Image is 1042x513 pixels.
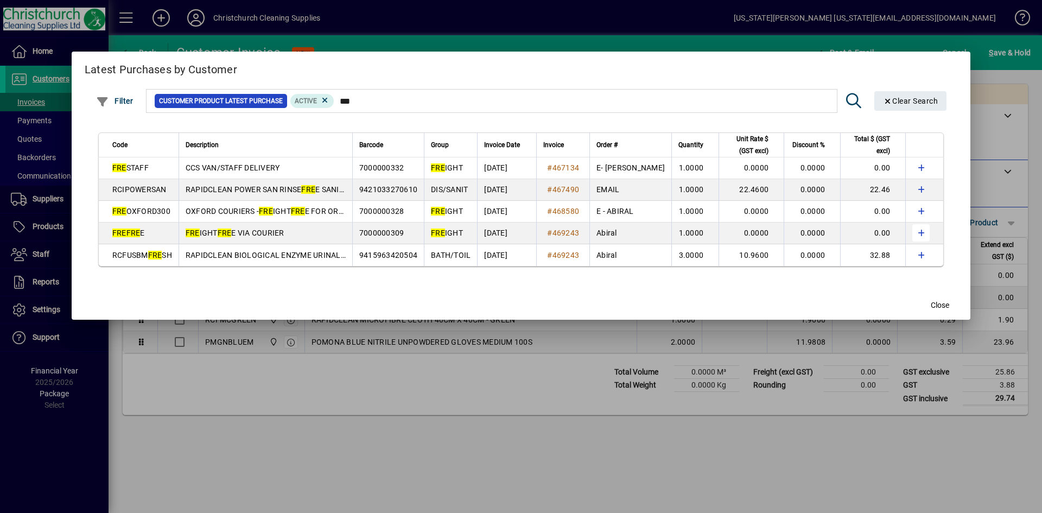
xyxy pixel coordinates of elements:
[589,179,671,201] td: EMAIL
[359,163,404,172] span: 7000000332
[840,201,905,223] td: 0.00
[784,179,840,201] td: 0.0000
[291,207,305,216] em: FRE
[431,229,445,237] em: FRE
[552,163,580,172] span: 467134
[552,207,580,216] span: 468580
[791,139,835,151] div: Discount %
[186,251,431,259] span: RAPIDCLEAN BIOLOGICAL ENZYME URINAL SCREEN - MOUNTAIN AIR
[792,139,825,151] span: Discount %
[719,157,784,179] td: 0.0000
[112,163,149,172] span: STAFF
[186,207,436,216] span: OXFORD COURIERS - IGHT E FOR ORDERS OVER $300 PLUS GST
[290,94,334,108] mat-chip: Product Activation Status: Active
[589,201,671,223] td: E - ABIRAL
[112,229,126,237] em: FRE
[784,157,840,179] td: 0.0000
[589,157,671,179] td: E- [PERSON_NAME]
[431,251,471,259] span: BATH/TOIL
[726,133,768,157] span: Unit Rate $ (GST excl)
[295,97,317,105] span: Active
[719,223,784,244] td: 0.0000
[840,179,905,201] td: 22.46
[186,229,200,237] em: FRE
[126,229,141,237] em: FRE
[112,163,126,172] em: FRE
[840,223,905,244] td: 0.00
[112,139,128,151] span: Code
[543,162,583,174] a: #467134
[547,251,552,259] span: #
[589,223,671,244] td: Abiral
[477,157,536,179] td: [DATE]
[359,185,417,194] span: 9421033270610
[671,179,719,201] td: 1.0000
[96,97,134,105] span: Filter
[112,139,172,151] div: Code
[923,296,957,315] button: Close
[148,251,162,259] em: FRE
[159,96,283,106] span: Customer Product Latest Purchase
[484,139,530,151] div: Invoice Date
[931,300,949,311] span: Close
[431,163,463,172] span: IGHT
[678,139,713,151] div: Quantity
[484,139,520,151] span: Invoice Date
[840,244,905,266] td: 32.88
[671,201,719,223] td: 1.0000
[477,244,536,266] td: [DATE]
[840,157,905,179] td: 0.00
[112,207,170,216] span: OXFORD300
[543,183,583,195] a: #467490
[671,223,719,244] td: 1.0000
[218,229,232,237] em: FRE
[93,91,136,111] button: Filter
[431,185,468,194] span: DIS/SANIT
[547,185,552,194] span: #
[112,185,167,194] span: RCIPOWERSAN
[726,133,778,157] div: Unit Rate $ (GST excl)
[847,133,890,157] span: Total $ (GST excl)
[552,185,580,194] span: 467490
[589,244,671,266] td: Abiral
[359,207,404,216] span: 7000000328
[359,139,417,151] div: Barcode
[359,251,417,259] span: 9415963420504
[596,139,618,151] span: Order #
[72,52,970,83] h2: Latest Purchases by Customer
[543,205,583,217] a: #468580
[112,207,126,216] em: FRE
[543,249,583,261] a: #469243
[596,139,665,151] div: Order #
[301,185,315,194] em: FRE
[186,163,280,172] span: CCS VAN/STAFF DELIVERY
[784,201,840,223] td: 0.0000
[359,139,383,151] span: Barcode
[431,207,463,216] span: IGHT
[671,157,719,179] td: 1.0000
[547,207,552,216] span: #
[784,223,840,244] td: 0.0000
[719,244,784,266] td: 10.9600
[678,139,703,151] span: Quantity
[259,207,273,216] em: FRE
[552,229,580,237] span: 469243
[431,207,445,216] em: FRE
[874,91,947,111] button: Clear
[547,163,552,172] span: #
[477,201,536,223] td: [DATE]
[431,139,471,151] div: Group
[543,139,564,151] span: Invoice
[719,179,784,201] td: 22.4600
[112,229,145,237] span: E
[186,139,346,151] div: Description
[186,185,427,194] span: RAPIDCLEAN POWER SAN RINSE E SANITISER 5L (MPI C41&C43)
[552,251,580,259] span: 469243
[883,97,938,105] span: Clear Search
[359,229,404,237] span: 7000000309
[477,179,536,201] td: [DATE]
[477,223,536,244] td: [DATE]
[671,244,719,266] td: 3.0000
[847,133,900,157] div: Total $ (GST excl)
[186,139,219,151] span: Description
